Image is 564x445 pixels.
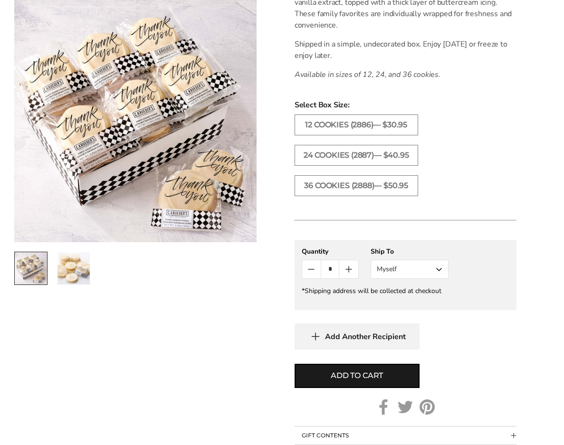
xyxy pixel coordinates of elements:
[371,260,449,279] button: Myself
[420,399,435,415] a: Pinterest
[57,252,90,285] a: 2 / 2
[302,260,321,278] button: Count minus
[14,252,48,285] a: 1 / 2
[295,69,440,80] em: Available in sizes of 12, 24, and 36 cookies.
[295,114,418,135] label: 12 COOKIES (2886)— $30.95
[371,247,449,256] div: Ship To
[57,252,90,284] img: Just the Cookies! Thank You Assortment
[295,38,516,61] p: Shipped in a simple, undecorated box. Enjoy [DATE] or freeze to enjoy later.
[302,247,359,256] div: Quantity
[295,240,516,310] gfm-form: New recipient
[302,286,509,295] div: *Shipping address will be collected at checkout
[325,332,406,341] span: Add Another Recipient
[376,399,391,415] a: Facebook
[339,260,358,278] button: Count plus
[295,323,420,350] button: Add Another Recipient
[295,99,516,111] span: Select Box Size:
[321,260,339,278] input: Quantity
[295,175,418,196] label: 36 COOKIES (2888)— $50.95
[295,364,420,388] button: Add to cart
[331,370,383,381] span: Add to cart
[15,252,47,284] img: Just the Cookies! Thank You Assortment
[295,426,516,445] button: Collapsible block button
[398,399,413,415] a: Twitter
[295,145,418,166] label: 24 COOKIES (2887)— $40.95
